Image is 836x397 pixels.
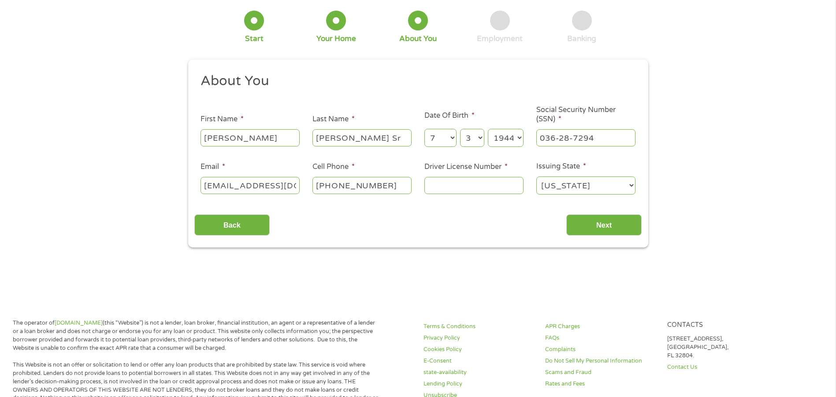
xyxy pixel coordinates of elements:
[536,129,635,146] input: 078-05-1120
[667,363,778,371] a: Contact Us
[424,162,508,172] label: Driver License Number
[536,162,586,171] label: Issuing State
[245,34,264,44] div: Start
[312,177,412,194] input: (541) 754-3010
[424,368,535,377] a: state-availability
[194,214,270,236] input: Back
[424,380,535,388] a: Lending Policy
[667,335,778,360] p: [STREET_ADDRESS], [GEOGRAPHIC_DATA], FL 32804.
[667,321,778,330] h4: Contacts
[201,129,300,146] input: John
[545,345,656,354] a: Complaints
[536,105,635,124] label: Social Security Number (SSN)
[545,334,656,342] a: FAQs
[312,129,412,146] input: Smith
[545,322,656,331] a: APR Charges
[201,115,244,124] label: First Name
[545,357,656,365] a: Do Not Sell My Personal Information
[424,334,535,342] a: Privacy Policy
[424,111,475,120] label: Date Of Birth
[201,72,629,90] h2: About You
[13,319,379,352] p: The operator of (this “Website”) is not a lender, loan broker, financial institution, an agent or...
[424,322,535,331] a: Terms & Conditions
[55,319,103,326] a: [DOMAIN_NAME]
[312,162,355,172] label: Cell Phone
[566,214,642,236] input: Next
[477,34,523,44] div: Employment
[424,357,535,365] a: E-Consent
[201,177,300,194] input: john@gmail.com
[316,34,356,44] div: Your Home
[545,368,656,377] a: Scams and Fraud
[545,380,656,388] a: Rates and Fees
[201,162,225,172] label: Email
[399,34,437,44] div: About You
[424,345,535,354] a: Cookies Policy
[567,34,596,44] div: Banking
[312,115,355,124] label: Last Name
